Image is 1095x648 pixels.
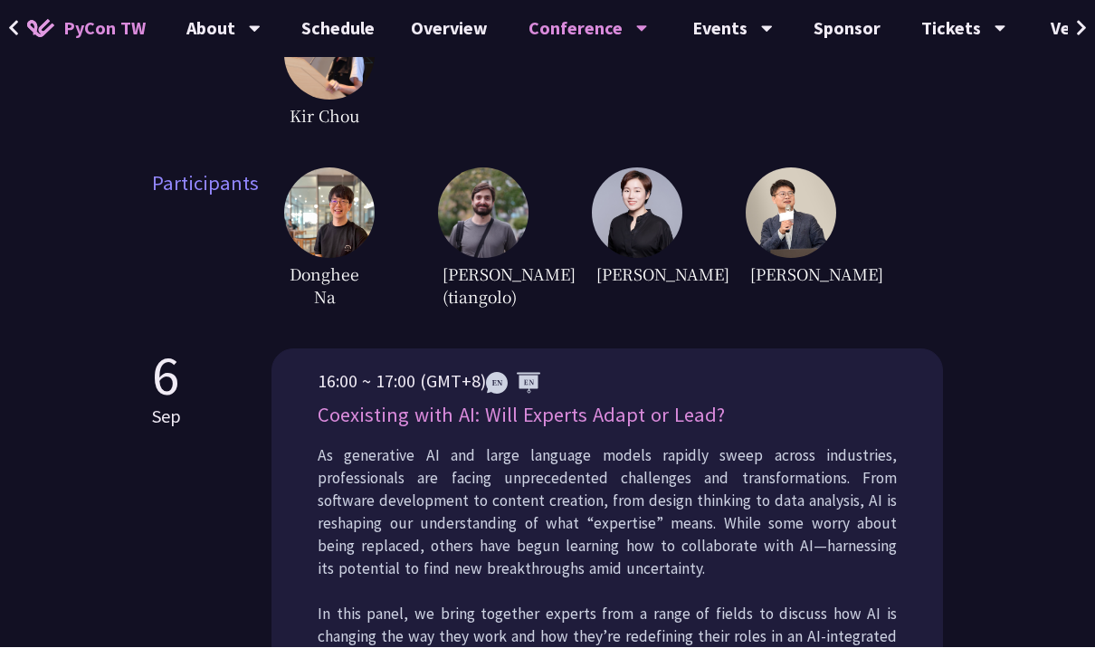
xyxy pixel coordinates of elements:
span: Host [152,10,284,132]
span: Participants [152,168,284,313]
span: Donghee Na [284,259,366,313]
span: PyCon TW [63,15,146,43]
span: [PERSON_NAME] (tiangolo) [438,259,519,313]
img: Sebasti%C3%A1nRam%C3%ADrez.1365658.jpeg [438,168,528,259]
img: DongheeNa.093fe47.jpeg [284,168,375,259]
span: [PERSON_NAME] [746,259,827,291]
span: [PERSON_NAME] [592,259,673,291]
img: ENEN.5a408d1.svg [486,373,540,395]
p: Coexisting with AI: Will Experts Adapt or Lead? [318,400,897,432]
img: YCChen.e5e7a43.jpg [746,168,836,259]
p: 16:00 ~ 17:00 (GMT+8) [318,368,897,395]
p: Sep [152,404,181,431]
span: Kir Chou [284,100,366,132]
img: TicaLin.61491bf.png [592,168,682,259]
img: Home icon of PyCon TW 2025 [27,20,54,38]
p: 6 [152,349,181,404]
a: PyCon TW [9,6,164,52]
